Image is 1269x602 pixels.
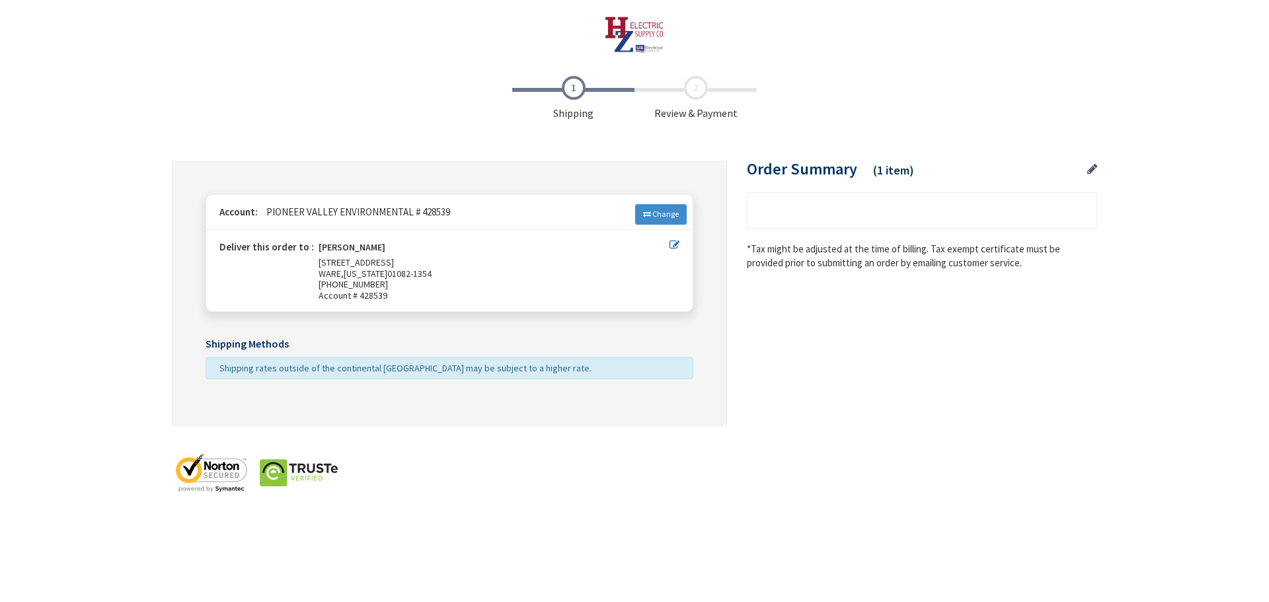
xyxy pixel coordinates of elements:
span: Account # 428539 [319,290,670,301]
a: Change [635,204,687,224]
span: WARE, [319,268,344,280]
span: PIONEER VALLEY ENVIRONMENTAL # 428539 [260,206,450,218]
h5: Shipping Methods [206,338,693,350]
img: norton-seal.png [172,453,251,492]
span: Change [652,209,679,219]
span: [PHONE_NUMBER] [319,278,388,290]
span: (1 item) [873,163,914,178]
span: Order Summary [747,159,857,179]
span: Shipping [512,76,634,121]
strong: [PERSON_NAME] [319,242,385,257]
img: truste-seal.png [259,453,338,492]
: *Tax might be adjusted at the time of billing. Tax exempt certificate must be provided prior to s... [747,242,1097,270]
span: [STREET_ADDRESS] [319,256,394,268]
span: 01082-1354 [387,268,432,280]
img: HZ Electric Supply [605,17,665,53]
span: Review & Payment [634,76,757,121]
span: [US_STATE] [344,268,387,280]
strong: Account: [219,206,258,218]
span: Shipping rates outside of the continental [GEOGRAPHIC_DATA] may be subject to a higher rate. [219,362,592,374]
strong: Deliver this order to : [219,241,314,253]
